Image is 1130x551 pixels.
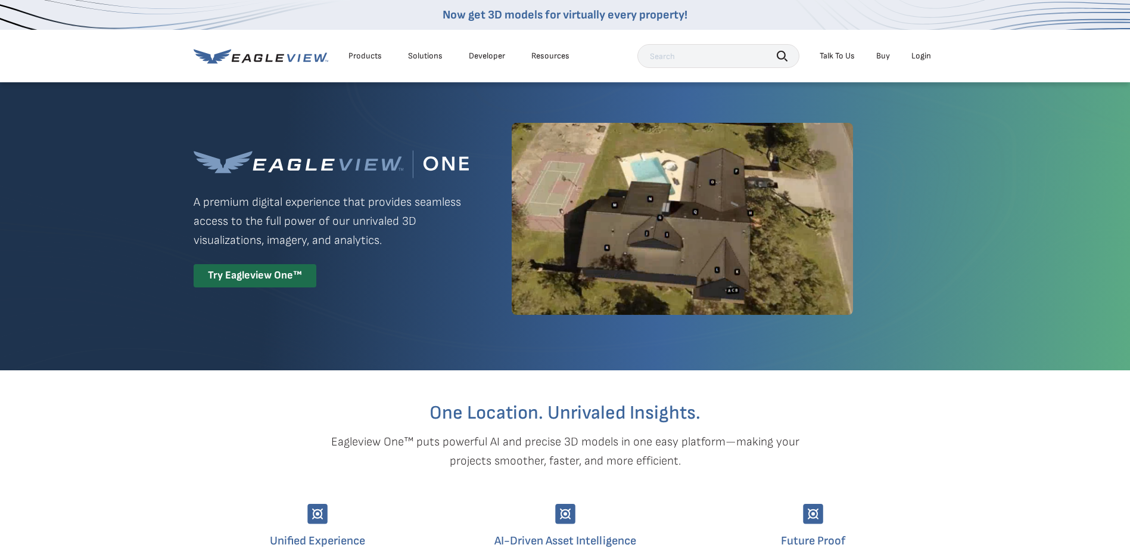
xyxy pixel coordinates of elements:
img: Eagleview One™ [194,150,469,178]
div: Resources [531,51,569,61]
h4: Future Proof [698,531,928,550]
a: Developer [469,51,505,61]
p: A premium digital experience that provides seamless access to the full power of our unrivaled 3D ... [194,193,469,250]
h4: AI-Driven Asset Intelligence [450,531,680,550]
input: Search [637,44,799,68]
img: Group-9744.svg [803,504,823,524]
a: Buy [876,51,890,61]
p: Eagleview One™ puts powerful AI and precise 3D models in one easy platform—making your projects s... [310,432,820,470]
div: Solutions [408,51,443,61]
div: Login [911,51,931,61]
div: Talk To Us [820,51,855,61]
div: Products [348,51,382,61]
img: Group-9744.svg [307,504,328,524]
div: Try Eagleview One™ [194,264,316,287]
h4: Unified Experience [203,531,432,550]
h2: One Location. Unrivaled Insights. [203,404,928,423]
img: Group-9744.svg [555,504,575,524]
a: Now get 3D models for virtually every property! [443,8,687,22]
